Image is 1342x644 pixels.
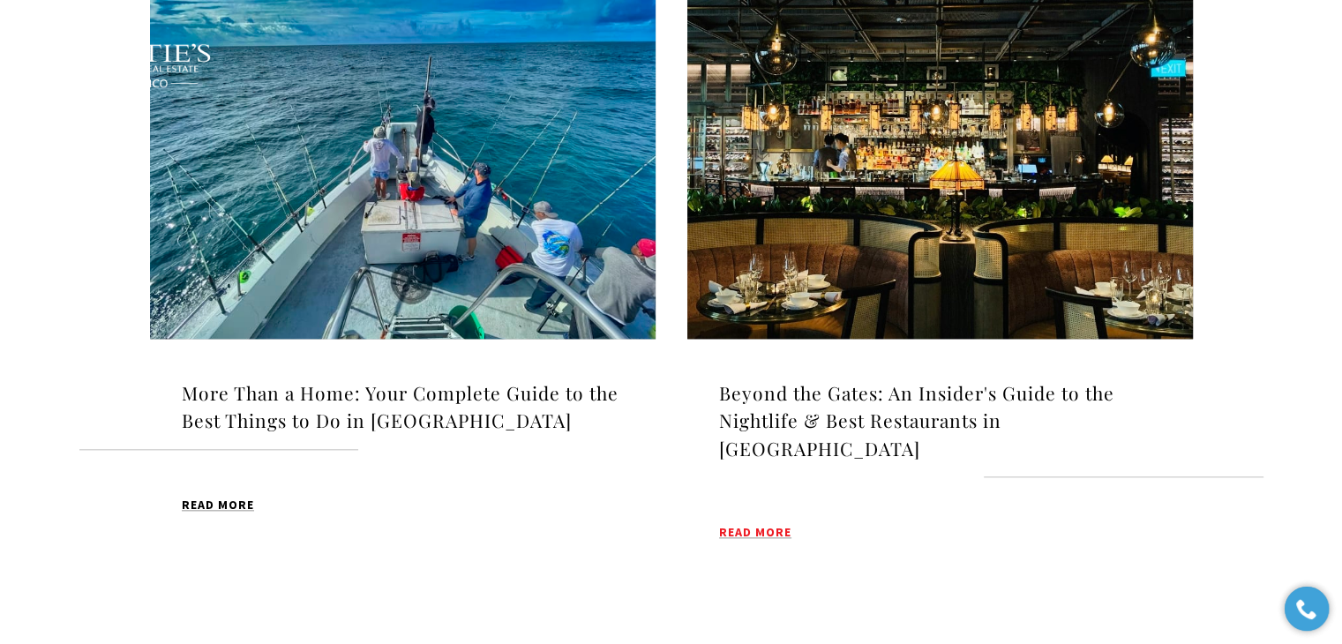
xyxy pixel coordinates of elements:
img: Christie's International Real Estate black text logo [49,43,214,89]
h4: More Than a Home: Your Complete Guide to the Best Things to Do in [GEOGRAPHIC_DATA] [182,379,624,435]
span: Read MORE [719,526,791,538]
span: Read MORE [182,498,254,511]
h4: Beyond the Gates: An Insider's Guide to the Nightlife & Best Restaurants in [GEOGRAPHIC_DATA] [719,379,1161,463]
